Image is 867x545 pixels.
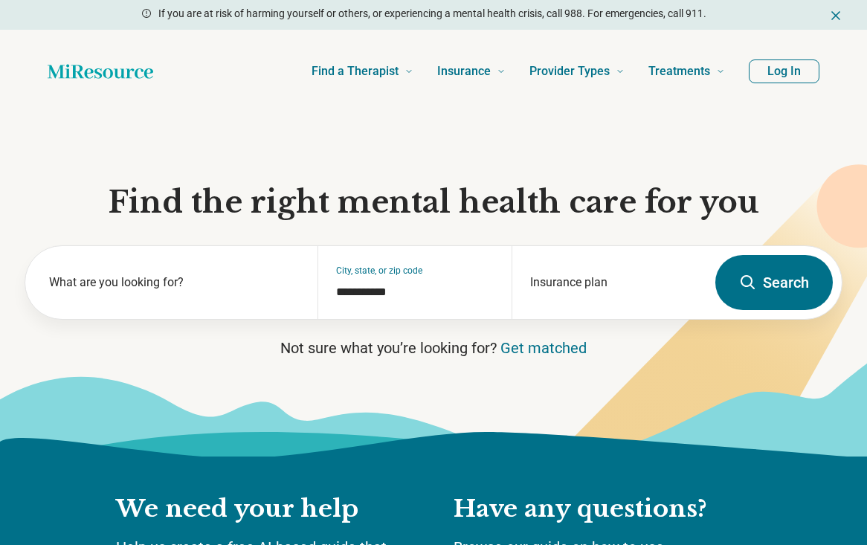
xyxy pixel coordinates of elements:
a: Home page [48,57,153,86]
span: Provider Types [529,61,610,82]
button: Dismiss [828,6,843,24]
button: Search [715,255,833,310]
span: Treatments [648,61,710,82]
h2: We need your help [116,494,424,525]
a: Treatments [648,42,725,101]
a: Insurance [437,42,506,101]
p: Not sure what you’re looking for? [25,338,842,358]
button: Log In [749,59,819,83]
a: Get matched [500,339,587,357]
h1: Find the right mental health care for you [25,183,842,222]
span: Find a Therapist [312,61,399,82]
label: What are you looking for? [49,274,300,291]
p: If you are at risk of harming yourself or others, or experiencing a mental health crisis, call 98... [158,6,706,22]
span: Insurance [437,61,491,82]
a: Provider Types [529,42,625,101]
a: Find a Therapist [312,42,413,101]
h2: Have any questions? [454,494,751,525]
